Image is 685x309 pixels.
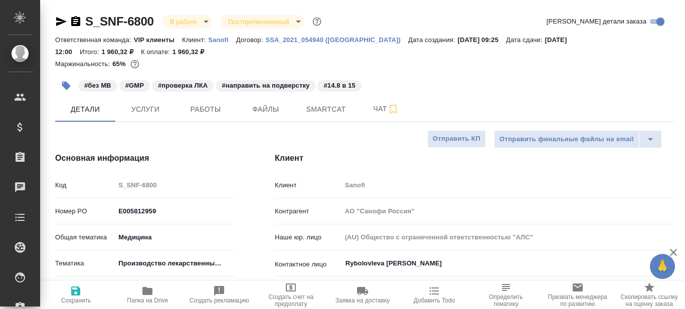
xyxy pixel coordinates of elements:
button: Постпретензионный [225,18,292,26]
p: Дата сдачи: [506,36,545,44]
button: Отправить финальные файлы на email [494,130,639,148]
span: без МВ [77,81,118,89]
p: Контрагент [275,206,341,216]
p: Клиент: [182,36,208,44]
button: Сохранить [40,281,112,309]
div: Медицина [115,229,235,246]
div: split button [494,130,662,148]
p: Общая тематика [55,232,115,242]
button: Создать счет на предоплату [255,281,327,309]
p: Номер PO [55,206,115,216]
p: К оплате: [141,48,173,56]
a: Sanofi [208,35,236,44]
p: 1 960,32 ₽ [101,48,141,56]
button: В работе [167,18,200,26]
span: Определить тематику [476,293,536,307]
span: Создать счет на предоплату [261,293,321,307]
span: Работы [182,103,230,116]
span: [PERSON_NAME] детали заказа [547,17,646,27]
span: Создать рекламацию [190,297,249,304]
p: #направить на подверстку [222,81,309,91]
button: Добавить Todo [398,281,470,309]
span: Скопировать ссылку на оценку заказа [619,293,679,307]
span: Чат [362,103,410,115]
p: Sanofi [208,36,236,44]
span: направить на подверстку [215,81,316,89]
p: Код [55,180,115,190]
button: Скопировать ссылку для ЯМессенджера [55,16,67,28]
p: #14.8 в 15 [323,81,355,91]
button: Доп статусы указывают на важность/срочность заказа [310,15,323,28]
input: Пустое поле [341,230,674,244]
p: #проверка ЛКА [158,81,208,91]
span: Папка на Drive [127,297,168,304]
p: Маржинальность: [55,60,112,68]
p: Наше юр. лицо [275,232,341,242]
span: Услуги [121,103,169,116]
div: В работе [162,15,212,29]
span: Детали [61,103,109,116]
svg: Подписаться [387,103,399,115]
div: В работе [220,15,304,29]
input: Пустое поле [115,178,235,192]
button: Определить тематику [470,281,542,309]
p: Клиент [275,180,341,190]
span: 14.8 в 15 [316,81,362,89]
span: Заявка на доставку [335,297,390,304]
span: Файлы [242,103,290,116]
span: Отправить КП [433,133,480,145]
p: Контактное лицо [275,259,341,269]
span: GMP [118,81,151,89]
span: Отправить финальные файлы на email [499,134,634,145]
p: Ответственная команда: [55,36,134,44]
p: SSA_2021_054940 ([GEOGRAPHIC_DATA]) [265,36,408,44]
a: S_SNF-6800 [85,15,154,28]
span: 🙏 [654,256,671,277]
input: Пустое поле [341,204,674,218]
h4: Клиент [275,152,674,164]
p: 1 960,32 ₽ [173,48,212,56]
p: Договор: [236,36,266,44]
button: 🙏 [650,254,675,279]
button: 569.28 RUB; [128,58,141,71]
p: 65% [112,60,128,68]
button: Добавить тэг [55,75,77,97]
h4: Основная информация [55,152,235,164]
button: Скопировать ссылку [70,16,82,28]
p: #GMP [125,81,144,91]
button: Папка на Drive [112,281,184,309]
p: [DATE] 09:25 [457,36,506,44]
span: Добавить Todo [414,297,455,304]
span: Сохранить [61,297,91,304]
button: Создать рекламацию [184,281,255,309]
span: Smartcat [302,103,350,116]
div: Производство лекарственных препаратов [115,255,235,272]
input: Пустое поле [341,178,674,192]
span: Призвать менеджера по развитию [548,293,607,307]
button: Призвать менеджера по развитию [542,281,613,309]
span: проверка ЛКА [151,81,215,89]
button: Заявка на доставку [327,281,399,309]
button: Отправить КП [427,130,486,148]
input: ✎ Введи что-нибудь [115,204,235,218]
p: Итого: [80,48,101,56]
a: SSA_2021_054940 ([GEOGRAPHIC_DATA]) [265,35,408,44]
p: #без МВ [84,81,111,91]
p: Тематика [55,258,115,268]
p: VIP клиенты [134,36,182,44]
p: Дата создания: [408,36,457,44]
button: Скопировать ссылку на оценку заказа [613,281,685,309]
